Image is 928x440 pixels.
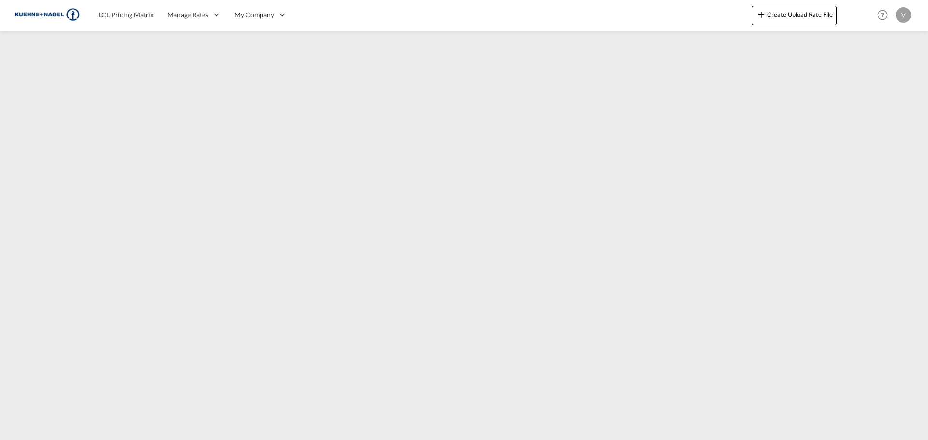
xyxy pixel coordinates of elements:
[755,9,767,20] md-icon: icon-plus 400-fg
[752,6,837,25] button: icon-plus 400-fgCreate Upload Rate File
[874,7,896,24] div: Help
[234,10,274,20] span: My Company
[896,7,911,23] div: V
[99,11,154,19] span: LCL Pricing Matrix
[14,4,80,26] img: 36441310f41511efafde313da40ec4a4.png
[167,10,208,20] span: Manage Rates
[874,7,891,23] span: Help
